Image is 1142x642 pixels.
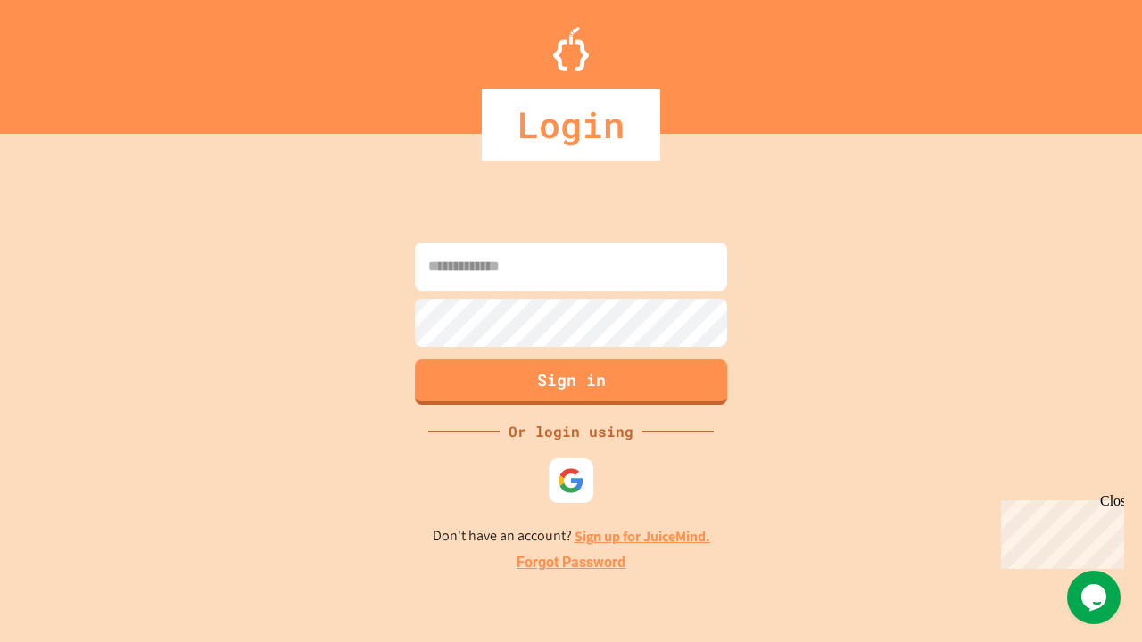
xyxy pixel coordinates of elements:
a: Forgot Password [517,552,625,573]
p: Don't have an account? [433,525,710,547]
div: Chat with us now!Close [7,7,123,113]
iframe: chat widget [994,493,1124,569]
img: google-icon.svg [558,467,584,494]
div: Login [482,89,660,160]
iframe: chat widget [1067,571,1124,624]
a: Sign up for JuiceMind. [575,527,710,546]
img: Logo.svg [553,27,589,71]
div: Or login using [500,421,642,442]
button: Sign in [415,359,727,405]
